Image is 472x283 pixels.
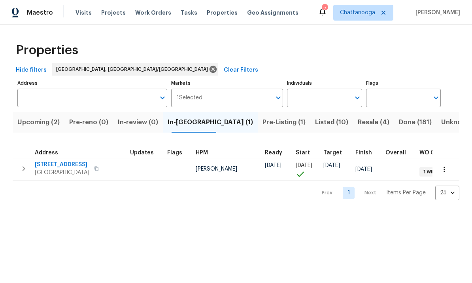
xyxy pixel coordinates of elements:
[17,81,167,85] label: Address
[35,169,89,177] span: [GEOGRAPHIC_DATA]
[157,92,168,103] button: Open
[35,161,89,169] span: [STREET_ADDRESS]
[262,117,306,128] span: Pre-Listing (1)
[293,158,320,180] td: Project started on time
[386,189,426,197] p: Items Per Page
[35,150,58,156] span: Address
[196,150,208,156] span: HPM
[167,150,182,156] span: Flags
[196,166,237,172] span: [PERSON_NAME]
[224,65,258,75] span: Clear Filters
[135,9,171,17] span: Work Orders
[296,150,317,156] div: Actual renovation start date
[355,167,372,172] span: [DATE]
[385,150,406,156] span: Overall
[56,65,211,73] span: [GEOGRAPHIC_DATA], [GEOGRAPHIC_DATA]/[GEOGRAPHIC_DATA]
[420,169,438,175] span: 1 WIP
[221,63,261,78] button: Clear Filters
[355,150,372,156] span: Finish
[323,150,342,156] span: Target
[343,187,355,199] a: Goto page 1
[171,81,283,85] label: Markets
[287,81,362,85] label: Individuals
[13,63,50,78] button: Hide filters
[118,117,158,128] span: In-review (0)
[355,150,379,156] div: Projected renovation finish date
[16,46,78,54] span: Properties
[17,117,60,128] span: Upcoming (2)
[16,65,47,75] span: Hide filters
[430,92,442,103] button: Open
[399,117,432,128] span: Done (181)
[27,9,53,17] span: Maestro
[352,92,363,103] button: Open
[69,117,108,128] span: Pre-reno (0)
[323,163,340,168] span: [DATE]
[412,9,460,17] span: [PERSON_NAME]
[366,81,441,85] label: Flags
[315,117,348,128] span: Listed (10)
[265,150,289,156] div: Earliest renovation start date (first business day after COE or Checkout)
[322,5,327,13] div: 2
[323,150,349,156] div: Target renovation project end date
[181,10,197,15] span: Tasks
[130,150,154,156] span: Updates
[207,9,238,17] span: Properties
[247,9,298,17] span: Geo Assignments
[168,117,253,128] span: In-[GEOGRAPHIC_DATA] (1)
[340,9,375,17] span: Chattanooga
[273,92,284,103] button: Open
[358,117,389,128] span: Resale (4)
[385,150,413,156] div: Days past target finish date
[296,163,312,168] span: [DATE]
[52,63,218,76] div: [GEOGRAPHIC_DATA], [GEOGRAPHIC_DATA]/[GEOGRAPHIC_DATA]
[265,150,282,156] span: Ready
[314,186,459,200] nav: Pagination Navigation
[76,9,92,17] span: Visits
[177,95,202,101] span: 1 Selected
[419,150,463,156] span: WO Completion
[265,163,281,168] span: [DATE]
[435,182,459,203] div: 25
[296,150,310,156] span: Start
[101,9,126,17] span: Projects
